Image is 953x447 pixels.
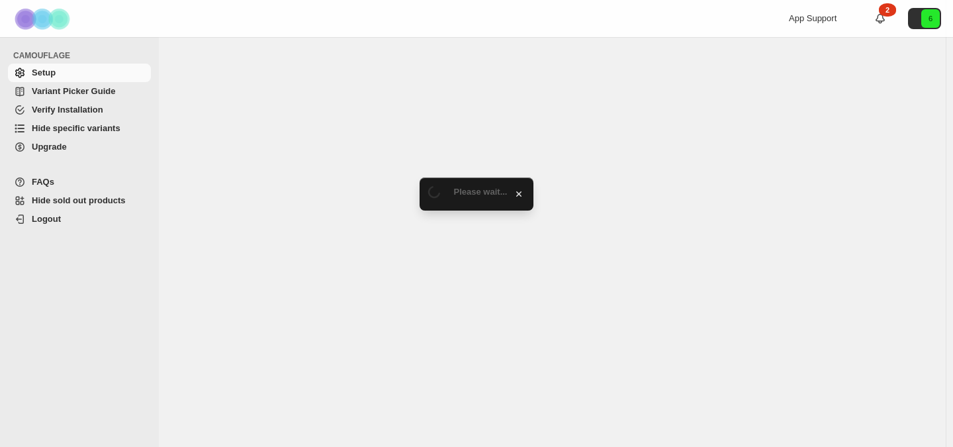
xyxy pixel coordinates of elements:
a: FAQs [8,173,151,191]
a: Setup [8,64,151,82]
a: Hide specific variants [8,119,151,138]
span: Setup [32,68,56,77]
div: 2 [879,3,896,17]
span: Logout [32,214,61,224]
a: 2 [874,12,887,25]
span: Variant Picker Guide [32,86,115,96]
span: FAQs [32,177,54,187]
span: Hide specific variants [32,123,120,133]
a: Verify Installation [8,101,151,119]
img: Camouflage [11,1,77,37]
button: Avatar with initials 6 [908,8,941,29]
span: Verify Installation [32,105,103,115]
a: Logout [8,210,151,228]
span: Hide sold out products [32,195,126,205]
text: 6 [929,15,932,23]
span: App Support [789,13,837,23]
a: Variant Picker Guide [8,82,151,101]
span: Avatar with initials 6 [921,9,940,28]
span: Please wait... [454,187,508,197]
span: CAMOUFLAGE [13,50,152,61]
a: Hide sold out products [8,191,151,210]
span: Upgrade [32,142,67,152]
a: Upgrade [8,138,151,156]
